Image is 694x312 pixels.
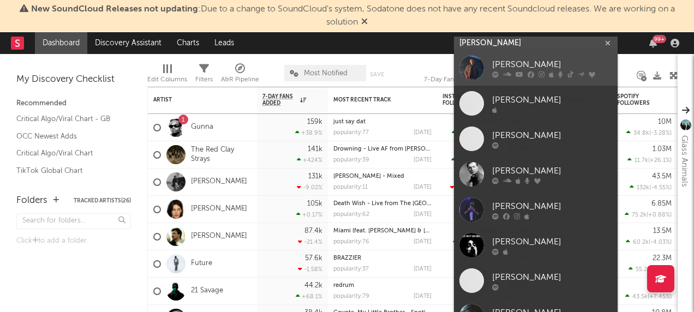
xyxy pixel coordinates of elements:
[333,239,369,245] div: popularity: 76
[169,32,207,54] a: Charts
[195,73,213,86] div: Filters
[424,73,506,86] div: 7-Day Fans Added (7-Day Fans Added)
[454,86,618,121] a: [PERSON_NAME]
[304,70,348,77] span: Most Notified
[333,119,366,125] a: just say dat
[296,211,322,218] div: +0.17 %
[191,286,223,296] a: 21 Savage
[195,59,213,91] div: Filters
[304,282,322,289] div: 44.2k
[635,158,648,164] span: 11.7k
[297,184,322,191] div: -9.02 %
[333,146,432,152] div: Drowning - Live AF from Callaghan's
[333,119,432,125] div: just say dat
[153,97,235,103] div: Artist
[307,118,322,125] div: 159k
[414,293,432,299] div: [DATE]
[295,129,322,136] div: +38.9 %
[626,238,672,245] div: ( )
[333,228,472,234] a: Miami (feat. [PERSON_NAME] & [PERSON_NAME])
[298,238,322,245] div: -21.4 %
[632,294,648,300] span: 43.5k
[304,227,322,235] div: 87.4k
[492,236,612,249] div: [PERSON_NAME]
[191,146,252,164] a: The Red Clay Strays
[305,255,322,262] div: 57.6k
[361,18,368,27] span: Dismiss
[414,184,432,190] div: [DATE]
[308,173,322,180] div: 131k
[297,157,322,164] div: +424 %
[454,121,618,157] a: [PERSON_NAME]
[450,184,497,191] div: ( )
[333,146,452,152] a: Drowning - Live AF from [PERSON_NAME]
[452,129,497,136] div: ( )
[649,39,657,47] button: 99+
[308,146,322,153] div: 141k
[414,266,432,272] div: [DATE]
[16,97,131,110] div: Recommended
[451,157,497,164] div: ( )
[333,293,369,299] div: popularity: 79
[633,130,649,136] span: 34.8k
[633,239,649,245] span: 60.2k
[653,146,672,153] div: 1.03M
[147,73,187,86] div: Edit Columns
[333,157,369,163] div: popularity: 39
[492,200,612,213] div: [PERSON_NAME]
[652,173,672,180] div: 43.5M
[617,93,655,106] div: Spotify Followers
[649,294,670,300] span: +7.45 %
[651,185,670,191] span: -4.55 %
[333,212,369,218] div: popularity: 62
[414,157,432,163] div: [DATE]
[16,194,47,207] div: Folders
[207,32,242,54] a: Leads
[333,97,415,103] div: Most Recent Track
[87,32,169,54] a: Discovery Assistant
[651,130,670,136] span: -3.28 %
[627,157,672,164] div: ( )
[333,173,404,179] a: [PERSON_NAME] - Mixed
[307,200,322,207] div: 105k
[333,201,432,207] div: Death Wish - Live from The O2 Arena
[653,35,666,43] div: 99 +
[653,255,672,262] div: 22.3M
[191,123,213,132] a: Gunna
[650,239,670,245] span: -4.03 %
[625,211,672,218] div: ( )
[147,59,187,91] div: Edit Columns
[658,118,672,125] div: 10M
[629,266,672,273] div: ( )
[333,173,432,179] div: Luther - Mixed
[333,130,369,136] div: popularity: 77
[648,212,670,218] span: +0.88 %
[442,93,481,106] div: Instagram Followers
[650,158,670,164] span: +26.1 %
[454,227,618,263] a: [PERSON_NAME]
[678,135,691,187] div: Glass Animals
[492,271,612,284] div: [PERSON_NAME]
[221,73,259,86] div: A&R Pipeline
[414,239,432,245] div: [DATE]
[653,227,672,235] div: 13.5M
[424,59,506,91] div: 7-Day Fans Added (7-Day Fans Added)
[191,177,247,187] a: [PERSON_NAME]
[333,283,432,289] div: redrum
[16,165,120,177] a: TikTok Global Chart
[333,228,432,234] div: Miami (feat. Lil Wayne & Rick Ross)
[16,235,131,248] div: Click to add a folder.
[626,129,672,136] div: ( )
[333,255,361,261] a: BRAZZIER
[636,267,650,273] span: 55.2k
[221,59,259,91] div: A&R Pipeline
[454,192,618,227] a: [PERSON_NAME]
[191,205,247,214] a: [PERSON_NAME]
[637,185,649,191] span: 132k
[492,58,612,71] div: [PERSON_NAME]
[333,255,432,261] div: BRAZZIER
[16,113,120,125] a: Critical Algo/Viral Chart - GB
[454,157,618,192] a: [PERSON_NAME]
[492,94,612,107] div: [PERSON_NAME]
[632,212,647,218] span: 75.2k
